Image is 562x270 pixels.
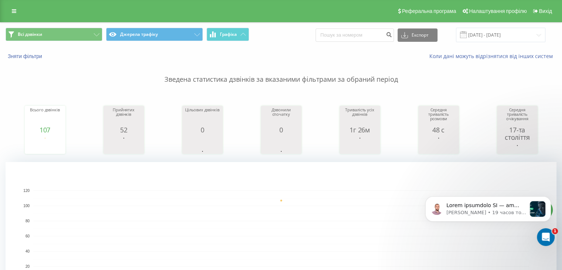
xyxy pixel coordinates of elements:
[8,53,42,59] font: Зняти фільтри
[6,53,46,60] button: Зняти фільтри
[6,28,102,41] button: Всі дзвінки
[412,32,429,38] font: Експорт
[185,107,219,112] font: Цільових дзвінків
[263,134,300,156] svg: Діаграма.
[113,107,134,117] font: Прийнятих дзвінків
[432,125,445,134] font: 48 с
[106,28,203,41] button: Джерела трафіку
[184,134,221,156] svg: Діаграма.
[201,125,204,134] font: 0
[220,31,237,37] font: Графіка
[279,125,283,134] font: 0
[414,182,562,250] iframe: Домофонні повідомлення повідомлення
[402,8,456,14] font: Реферальна програма
[345,107,374,117] font: Тривалість усіх дзвінків
[539,8,552,14] font: Вихід
[27,134,64,156] svg: Діаграма.
[23,204,30,208] text: 100
[469,8,527,14] font: Налаштування профілю
[316,28,394,42] input: Пошук за номером
[506,107,528,121] font: Середня тривалість очікування
[554,229,556,233] font: 1
[120,125,127,134] font: 52
[32,28,113,34] font: [PERSON_NAME] • 19 часов тому
[398,28,437,42] button: Експорт
[428,107,449,121] font: Середня тривалість розмови
[25,234,30,238] text: 60
[271,107,290,117] font: Дзвонили спочатку
[537,228,555,246] iframe: Живий чат у інтеркомі
[164,75,398,84] font: Зведена статистика дзвінків за вказаними фільтрами за обраний період
[120,31,158,37] font: Джерела трафіку
[499,141,536,163] svg: Діаграма.
[505,125,530,142] font: 17-та століття
[32,28,112,34] p: Повідомлення від Олександра, надіслане 19 годин тому
[30,107,59,112] font: Всього дзвінків
[105,134,142,156] svg: Діаграма.
[420,134,457,156] svg: Діаграма.
[429,53,553,60] font: Коли дані можуть відрізнятися від інших систем
[40,125,50,134] font: 107
[32,21,112,188] font: Lorem ipsumdolo SI — am consectetu adipi elitsedd eiusmodt, incididu utlabor etdol m aliqua e adm...
[23,189,30,193] text: 120
[341,134,378,156] svg: Діаграма.
[429,53,556,60] a: Коли дані можуть відрізнятися від інших систем
[25,249,30,253] text: 40
[18,31,42,37] font: Всі дзвінки
[350,125,370,134] font: 1г 26м
[25,264,30,269] text: 20
[207,28,249,41] button: Графіка
[25,219,30,223] text: 80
